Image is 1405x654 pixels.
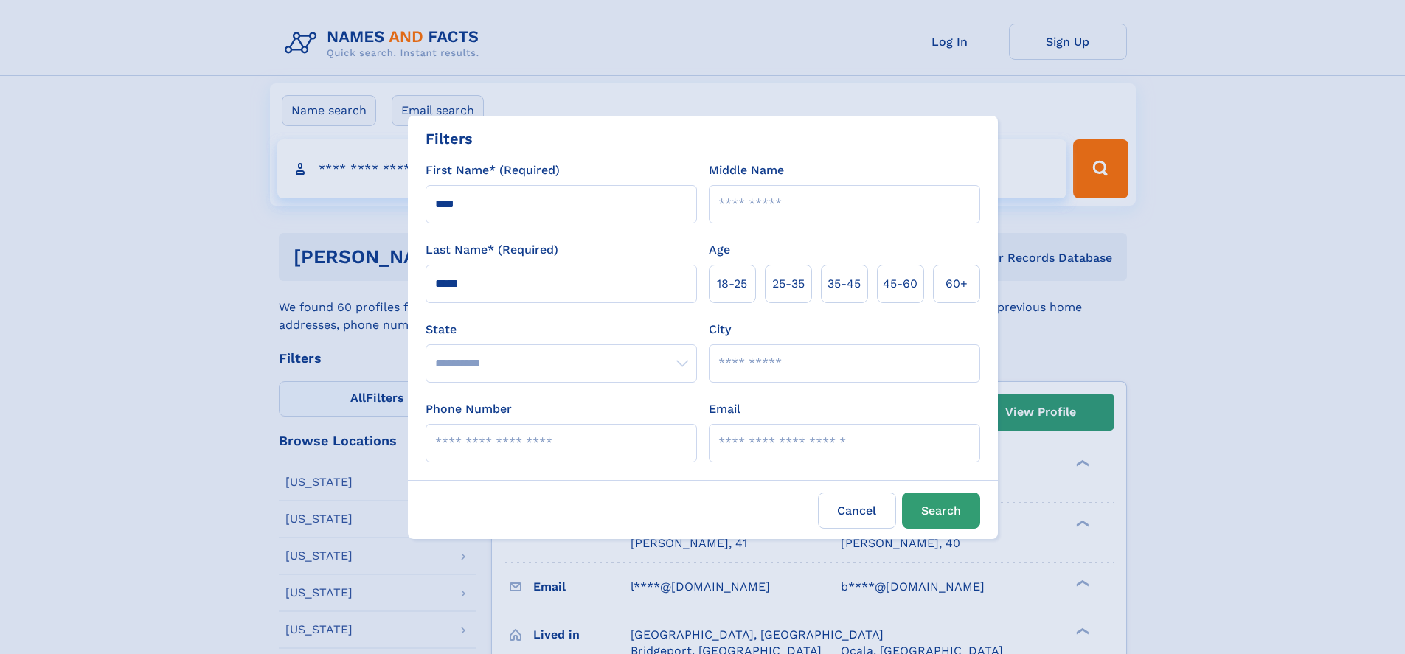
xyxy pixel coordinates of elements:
[818,493,896,529] label: Cancel
[709,161,784,179] label: Middle Name
[717,275,747,293] span: 18‑25
[902,493,980,529] button: Search
[709,400,740,418] label: Email
[709,241,730,259] label: Age
[946,275,968,293] span: 60+
[426,321,697,338] label: State
[426,128,473,150] div: Filters
[772,275,805,293] span: 25‑35
[709,321,731,338] label: City
[828,275,861,293] span: 35‑45
[883,275,917,293] span: 45‑60
[426,161,560,179] label: First Name* (Required)
[426,241,558,259] label: Last Name* (Required)
[426,400,512,418] label: Phone Number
